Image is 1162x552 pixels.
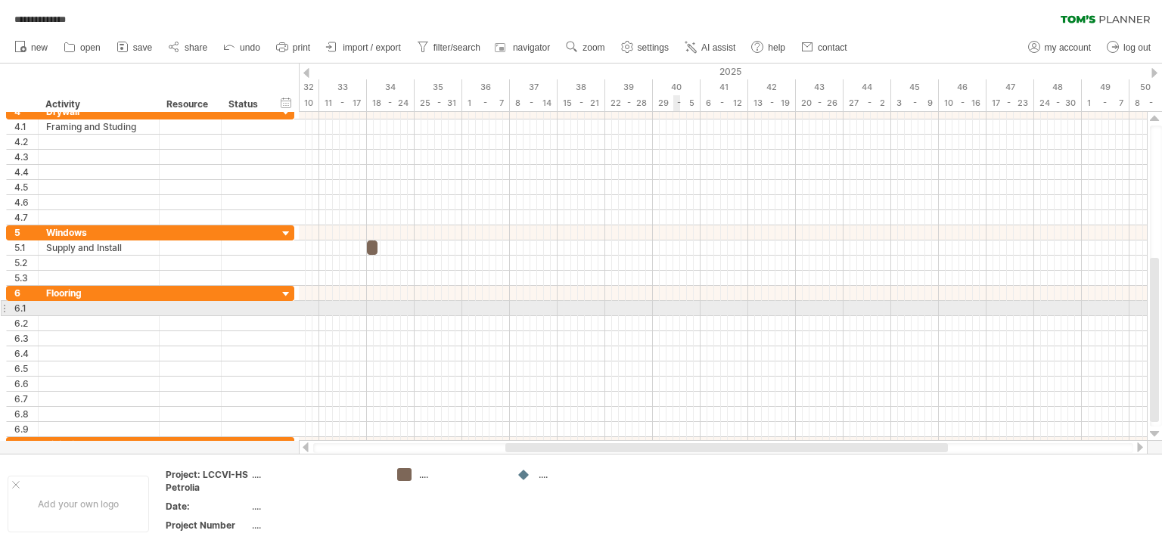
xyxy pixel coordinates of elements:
[986,79,1034,95] div: 47
[14,392,38,406] div: 6.7
[653,95,701,111] div: 29 - 5
[617,38,673,57] a: settings
[293,42,310,53] span: print
[605,95,653,111] div: 22 - 28
[46,225,151,240] div: Windows
[415,79,462,95] div: 35
[939,95,986,111] div: 10 - 16
[492,38,555,57] a: navigator
[46,286,151,300] div: Flooring
[797,38,852,57] a: contact
[14,225,38,240] div: 5
[14,437,38,451] div: 7
[1123,42,1151,53] span: log out
[14,135,38,149] div: 4.2
[513,42,550,53] span: navigator
[14,119,38,134] div: 4.1
[939,79,986,95] div: 46
[166,468,249,494] div: Project: LCCVI-HS Petrolia
[113,38,157,57] a: save
[1082,95,1129,111] div: 1 - 7
[14,316,38,330] div: 6.2
[701,42,735,53] span: AI assist
[14,256,38,270] div: 5.2
[14,180,38,194] div: 4.5
[367,79,415,95] div: 34
[844,95,891,111] div: 27 - 2
[539,468,621,481] div: ....
[14,195,38,209] div: 4.6
[164,38,212,57] a: share
[1034,79,1082,95] div: 48
[818,42,847,53] span: contact
[891,95,939,111] div: 3 - 9
[8,476,149,532] div: Add your own logo
[166,97,213,112] div: Resource
[45,97,151,112] div: Activity
[562,38,609,57] a: zoom
[11,38,52,57] a: new
[133,42,152,53] span: save
[166,519,249,532] div: Project Number
[701,95,748,111] div: 6 - 12
[14,271,38,285] div: 5.3
[462,95,510,111] div: 1 - 7
[219,38,265,57] a: undo
[166,500,249,513] div: Date:
[681,38,740,57] a: AI assist
[558,95,605,111] div: 15 - 21
[14,407,38,421] div: 6.8
[433,42,480,53] span: filter/search
[319,95,367,111] div: 11 - 17
[14,286,38,300] div: 6
[462,79,510,95] div: 36
[14,422,38,436] div: 6.9
[46,119,151,134] div: Framing and Studing
[605,79,653,95] div: 39
[252,500,379,513] div: ....
[252,468,379,481] div: ....
[14,331,38,346] div: 6.3
[413,38,485,57] a: filter/search
[60,38,105,57] a: open
[748,95,796,111] div: 13 - 19
[46,240,151,255] div: Supply and Install
[986,95,1034,111] div: 17 - 23
[46,437,151,451] div: Finishing
[748,79,796,95] div: 42
[319,79,367,95] div: 33
[31,42,48,53] span: new
[1103,38,1155,57] a: log out
[14,346,38,361] div: 6.4
[583,42,604,53] span: zoom
[14,240,38,255] div: 5.1
[240,42,260,53] span: undo
[844,79,891,95] div: 44
[322,38,405,57] a: import / export
[14,165,38,179] div: 4.4
[14,210,38,225] div: 4.7
[14,150,38,164] div: 4.3
[14,361,38,376] div: 6.5
[796,79,844,95] div: 43
[185,42,207,53] span: share
[747,38,790,57] a: help
[1082,79,1129,95] div: 49
[1024,38,1095,57] a: my account
[272,38,315,57] a: print
[653,79,701,95] div: 40
[343,42,401,53] span: import / export
[80,42,101,53] span: open
[252,519,379,532] div: ....
[510,95,558,111] div: 8 - 14
[1034,95,1082,111] div: 24 - 30
[510,79,558,95] div: 37
[367,95,415,111] div: 18 - 24
[14,301,38,315] div: 6.1
[768,42,785,53] span: help
[228,97,262,112] div: Status
[14,377,38,391] div: 6.6
[1045,42,1091,53] span: my account
[701,79,748,95] div: 41
[415,95,462,111] div: 25 - 31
